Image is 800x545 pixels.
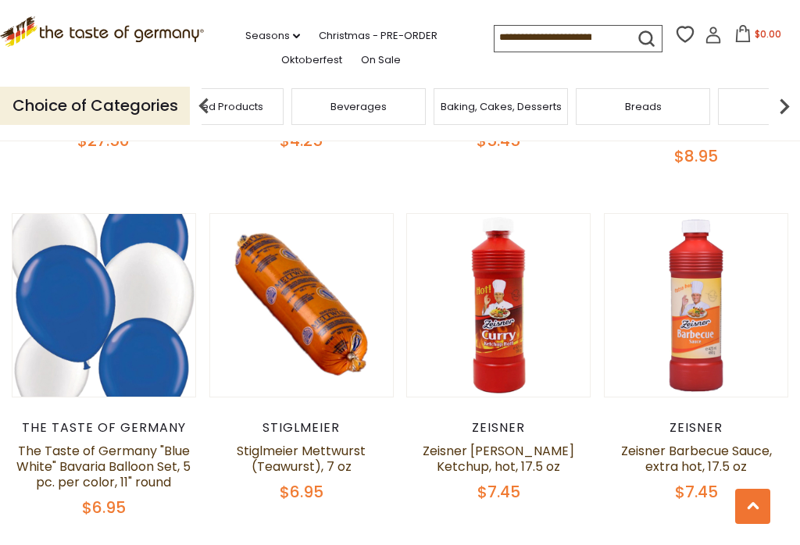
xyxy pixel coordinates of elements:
[406,420,591,436] div: Zeisner
[237,442,366,476] a: Stiglmeier Mettwurst (Teawurst), 7 oz
[477,481,520,503] span: $7.45
[12,420,196,436] div: The Taste of Germany
[755,27,781,41] span: $0.00
[330,101,387,112] a: Beverages
[16,442,191,491] a: The Taste of Germany "Blue White" Bavaria Balloon Set, 5 pc. per color, 11" round
[281,52,342,69] a: Oktoberfest
[604,420,788,436] div: Zeisner
[209,420,394,436] div: Stiglmeier
[210,214,393,397] img: Stiglmeier Mettwurst (Teawurst), 7 oz
[319,27,437,45] a: Christmas - PRE-ORDER
[769,91,800,122] img: next arrow
[82,497,126,518] span: $6.95
[361,52,401,69] a: On Sale
[725,25,791,48] button: $0.00
[675,481,718,503] span: $7.45
[621,442,772,476] a: Zeisner Barbecue Sauce, extra hot, 17.5 oz
[605,214,787,397] img: Zeisner Barbecue Sauce, extra hot, 17.5 oz
[441,101,562,112] a: Baking, Cakes, Desserts
[280,481,323,503] span: $6.95
[245,27,300,45] a: Seasons
[12,214,195,397] img: The Taste of Germany "Blue White" Bavaria Balloon Set, 5 pc. per color, 11" round
[188,91,220,122] img: previous arrow
[625,101,662,112] a: Breads
[674,145,718,167] span: $8.95
[407,214,590,397] img: Zeisner Curry Ketchup, hot, 17.5 oz
[423,442,574,476] a: Zeisner [PERSON_NAME] Ketchup, hot, 17.5 oz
